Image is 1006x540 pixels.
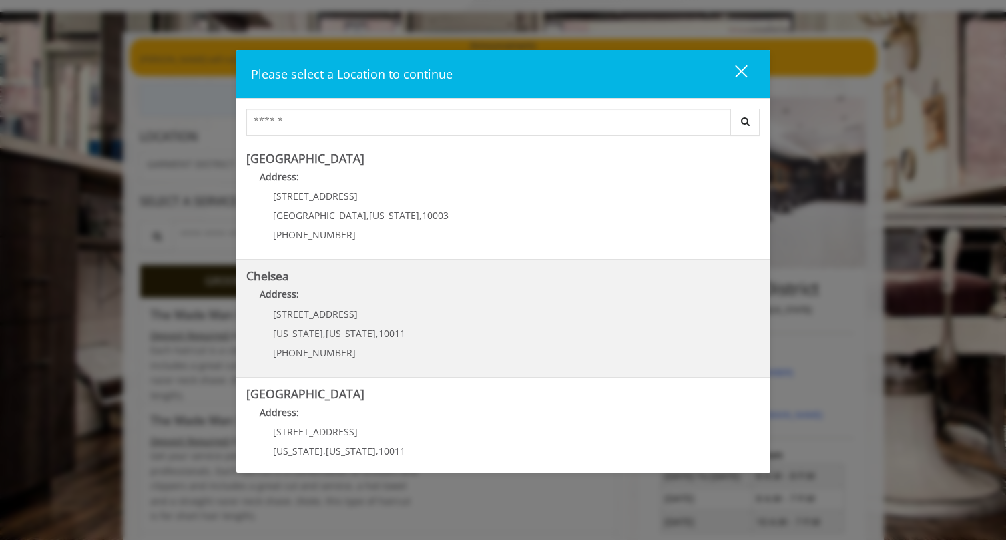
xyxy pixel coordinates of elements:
span: [STREET_ADDRESS] [273,190,358,202]
span: [PHONE_NUMBER] [273,346,356,359]
span: [STREET_ADDRESS] [273,308,358,320]
span: , [323,327,326,340]
span: [US_STATE] [273,445,323,457]
span: , [419,209,422,222]
button: close dialog [710,60,756,87]
b: Address: [260,406,299,419]
input: Search Center [246,109,731,136]
span: , [376,327,379,340]
span: [GEOGRAPHIC_DATA] [273,209,366,222]
span: 10011 [379,327,405,340]
span: 10011 [379,445,405,457]
span: [US_STATE] [369,209,419,222]
div: Center Select [246,109,760,142]
span: [US_STATE] [326,445,376,457]
span: 10003 [422,209,449,222]
span: , [366,209,369,222]
b: Address: [260,170,299,183]
b: Address: [260,288,299,300]
b: Chelsea [246,268,289,284]
span: , [376,445,379,457]
span: [US_STATE] [326,327,376,340]
b: [GEOGRAPHIC_DATA] [246,150,364,166]
span: [PHONE_NUMBER] [273,464,356,477]
i: Search button [738,117,753,126]
span: , [323,445,326,457]
span: [US_STATE] [273,327,323,340]
span: Please select a Location to continue [251,66,453,82]
div: close dialog [720,64,746,84]
span: [PHONE_NUMBER] [273,228,356,241]
span: [STREET_ADDRESS] [273,425,358,438]
b: [GEOGRAPHIC_DATA] [246,386,364,402]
